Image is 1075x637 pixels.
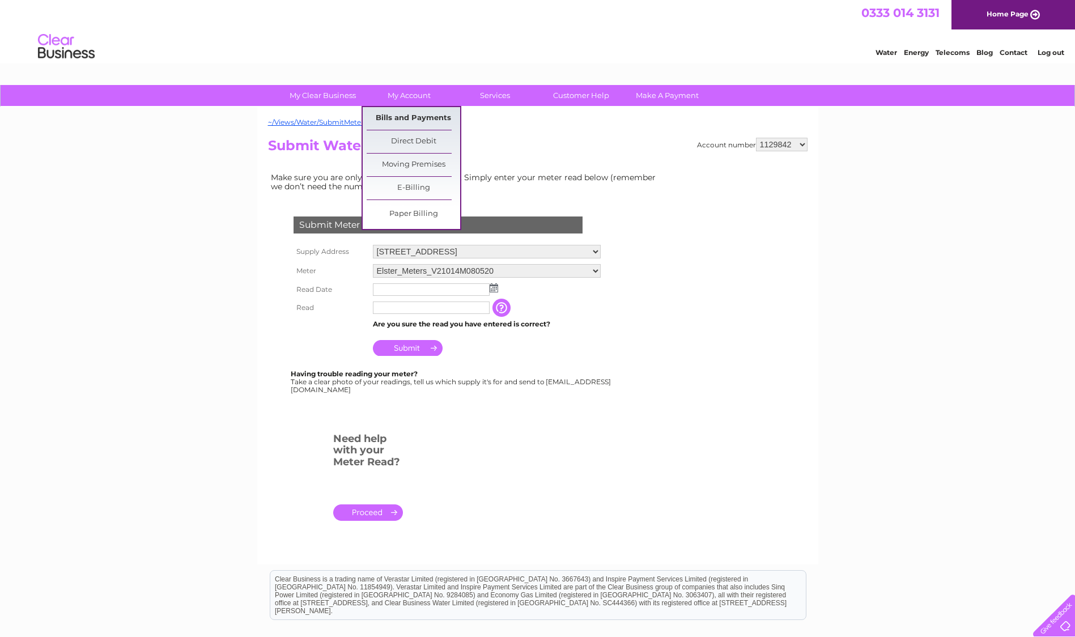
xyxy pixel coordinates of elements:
[294,216,583,233] div: Submit Meter Read
[291,242,370,261] th: Supply Address
[861,6,940,20] a: 0333 014 3131
[697,138,808,151] div: Account number
[936,48,970,57] a: Telecoms
[534,85,628,106] a: Customer Help
[492,299,513,317] input: Information
[367,203,460,226] a: Paper Billing
[621,85,714,106] a: Make A Payment
[490,283,498,292] img: ...
[291,261,370,281] th: Meter
[291,281,370,299] th: Read Date
[333,504,403,521] a: .
[373,340,443,356] input: Submit
[37,29,95,64] img: logo.png
[448,85,542,106] a: Services
[291,370,613,393] div: Take a clear photo of your readings, tell us which supply it's for and send to [EMAIL_ADDRESS][DO...
[976,48,993,57] a: Blog
[367,107,460,130] a: Bills and Payments
[1038,48,1064,57] a: Log out
[268,118,407,126] a: ~/Views/Water/SubmitMeterRead.cshtml
[876,48,897,57] a: Water
[268,170,665,194] td: Make sure you are only paying for what you use. Simply enter your meter read below (remember we d...
[367,130,460,153] a: Direct Debit
[367,177,460,199] a: E-Billing
[1000,48,1027,57] a: Contact
[276,85,369,106] a: My Clear Business
[270,6,806,55] div: Clear Business is a trading name of Verastar Limited (registered in [GEOGRAPHIC_DATA] No. 3667643...
[370,317,604,332] td: Are you sure the read you have entered is correct?
[268,138,808,159] h2: Submit Water Meter Read
[367,154,460,176] a: Moving Premises
[333,431,403,474] h3: Need help with your Meter Read?
[291,370,418,378] b: Having trouble reading your meter?
[291,299,370,317] th: Read
[904,48,929,57] a: Energy
[362,85,456,106] a: My Account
